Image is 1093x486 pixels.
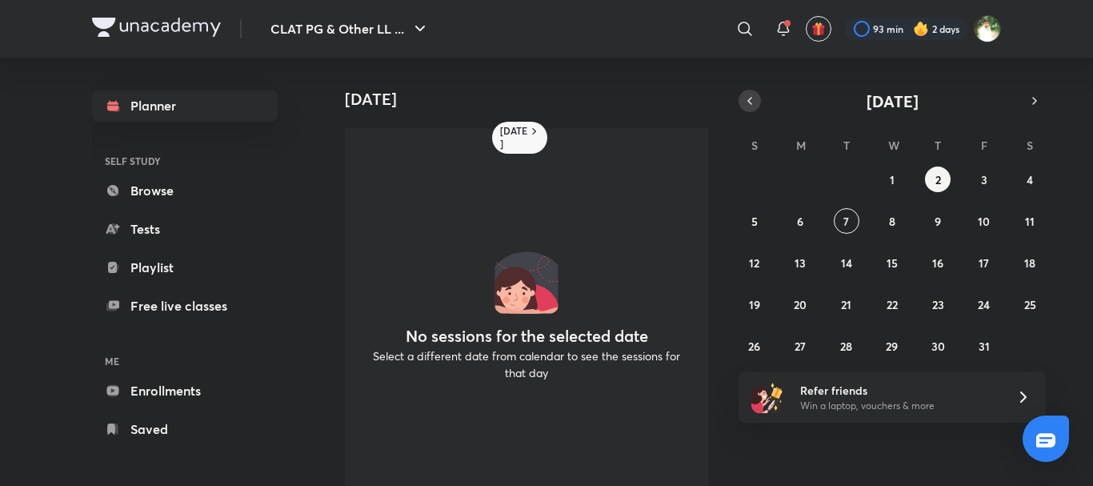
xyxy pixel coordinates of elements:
button: October 17, 2025 [971,250,997,275]
button: October 12, 2025 [742,250,767,275]
abbr: October 19, 2025 [749,297,760,312]
p: Select a different date from calendar to see the sessions for that day [364,347,689,381]
button: October 5, 2025 [742,208,767,234]
abbr: October 18, 2025 [1024,255,1035,271]
span: [DATE] [867,90,919,112]
button: October 16, 2025 [925,250,951,275]
button: October 10, 2025 [971,208,997,234]
button: October 30, 2025 [925,333,951,359]
img: streak [913,21,929,37]
abbr: October 10, 2025 [978,214,990,229]
abbr: October 7, 2025 [843,214,849,229]
abbr: October 21, 2025 [841,297,851,312]
button: October 13, 2025 [787,250,813,275]
button: October 7, 2025 [834,208,859,234]
button: October 2, 2025 [925,167,951,192]
a: Enrollments [92,375,278,407]
abbr: October 5, 2025 [751,214,758,229]
button: October 18, 2025 [1017,250,1043,275]
img: Harshal Jadhao [974,15,1001,42]
abbr: October 8, 2025 [889,214,895,229]
abbr: October 20, 2025 [794,297,807,312]
abbr: Sunday [751,138,758,153]
abbr: October 26, 2025 [748,339,760,354]
abbr: Wednesday [888,138,899,153]
button: [DATE] [761,90,1023,112]
abbr: October 24, 2025 [978,297,990,312]
button: October 29, 2025 [879,333,905,359]
button: October 14, 2025 [834,250,859,275]
button: October 25, 2025 [1017,291,1043,317]
button: October 27, 2025 [787,333,813,359]
abbr: October 31, 2025 [979,339,990,354]
img: avatar [811,22,826,36]
abbr: October 13, 2025 [795,255,806,271]
button: October 9, 2025 [925,208,951,234]
button: October 1, 2025 [879,167,905,192]
abbr: October 6, 2025 [797,214,803,229]
abbr: Monday [796,138,806,153]
abbr: October 14, 2025 [841,255,852,271]
h6: ME [92,347,278,375]
abbr: Saturday [1027,138,1033,153]
h4: [DATE] [345,90,721,109]
abbr: October 2, 2025 [935,172,941,187]
h6: [DATE] [500,125,528,151]
abbr: Tuesday [843,138,850,153]
button: avatar [806,16,831,42]
abbr: October 12, 2025 [749,255,759,271]
abbr: Friday [981,138,987,153]
button: October 15, 2025 [879,250,905,275]
a: Saved [92,413,278,445]
button: October 8, 2025 [879,208,905,234]
h4: No sessions for the selected date [406,327,648,346]
a: Free live classes [92,290,278,322]
abbr: Thursday [935,138,941,153]
button: October 26, 2025 [742,333,767,359]
abbr: October 30, 2025 [931,339,945,354]
abbr: October 9, 2025 [935,214,941,229]
p: Win a laptop, vouchers & more [800,399,997,413]
button: October 24, 2025 [971,291,997,317]
img: referral [751,381,783,413]
abbr: October 15, 2025 [887,255,898,271]
button: October 19, 2025 [742,291,767,317]
button: October 23, 2025 [925,291,951,317]
button: October 20, 2025 [787,291,813,317]
button: October 21, 2025 [834,291,859,317]
a: Playlist [92,251,278,283]
button: October 22, 2025 [879,291,905,317]
img: No events [494,250,559,314]
a: Browse [92,175,278,207]
abbr: October 17, 2025 [979,255,989,271]
abbr: October 3, 2025 [981,172,987,187]
button: October 3, 2025 [971,167,997,192]
abbr: October 4, 2025 [1027,172,1033,187]
a: Tests [92,213,278,245]
button: October 4, 2025 [1017,167,1043,192]
abbr: October 22, 2025 [887,297,898,312]
button: October 31, 2025 [971,333,997,359]
abbr: October 1, 2025 [890,172,895,187]
button: October 6, 2025 [787,208,813,234]
abbr: October 28, 2025 [840,339,852,354]
button: CLAT PG & Other LL ... [261,13,439,45]
a: Company Logo [92,18,221,41]
h6: SELF STUDY [92,147,278,175]
abbr: October 27, 2025 [795,339,806,354]
abbr: October 11, 2025 [1025,214,1035,229]
h6: Refer friends [800,382,997,399]
abbr: October 25, 2025 [1024,297,1036,312]
abbr: October 16, 2025 [932,255,943,271]
a: Planner [92,90,278,122]
button: October 28, 2025 [834,333,859,359]
abbr: October 29, 2025 [886,339,898,354]
button: October 11, 2025 [1017,208,1043,234]
img: Company Logo [92,18,221,37]
abbr: October 23, 2025 [932,297,944,312]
